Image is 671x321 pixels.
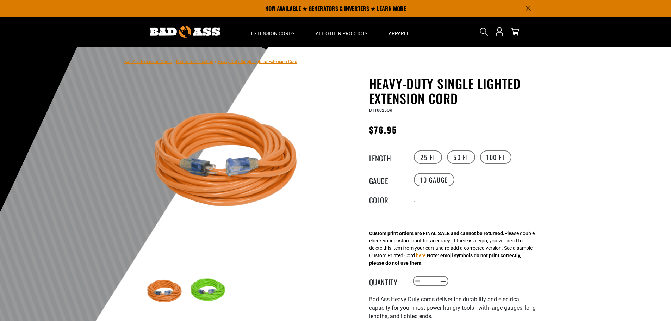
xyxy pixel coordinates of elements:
[478,26,490,37] summary: Search
[145,78,315,247] img: orange
[416,252,425,259] button: here
[369,230,504,236] strong: Custom print orders are FINAL SALE and cannot be returned.
[389,30,410,37] span: Apparel
[369,175,404,184] legend: Gauge
[316,30,367,37] span: All Other Products
[305,17,378,47] summary: All Other Products
[369,253,521,266] strong: Note: emoji symbols do not print correctly, please do not use them.
[215,59,216,64] span: ›
[150,26,220,38] img: Bad Ass Extension Cords
[414,173,454,186] label: 10 Gauge
[173,59,175,64] span: ›
[176,59,213,64] a: Return to Collection
[145,271,186,312] img: orange
[251,30,294,37] span: Extension Cords
[369,76,542,106] h1: Heavy-Duty Single Lighted Extension Cord
[369,230,535,267] div: Please double check your custom print for accuracy. If there is a typo, you will need to delete t...
[369,153,404,162] legend: Length
[369,277,404,286] label: Quantity
[378,17,420,47] summary: Apparel
[124,57,297,66] nav: breadcrumbs
[369,195,404,204] legend: Color
[218,59,297,64] span: Heavy-Duty Single Lighted Extension Cord
[414,150,442,164] label: 25 FT
[241,17,305,47] summary: Extension Cords
[369,123,397,136] span: $76.95
[369,108,392,113] span: BT10025OR
[480,150,511,164] label: 100 FT
[369,296,536,320] span: Bad Ass Heavy Duty cords deliver the durability and electrical capacity for your most power hungr...
[447,150,475,164] label: 50 FT
[124,59,172,64] a: Bad Ass Extension Cords
[188,271,229,312] img: neon green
